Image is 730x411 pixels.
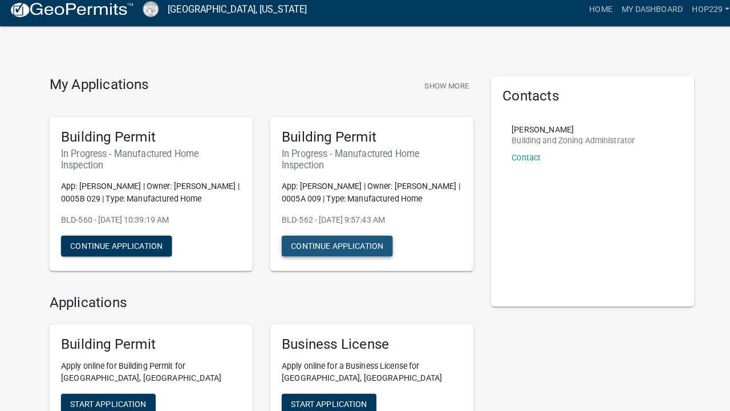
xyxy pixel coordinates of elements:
span: Start Application [286,400,360,409]
h5: Contacts [493,94,670,110]
a: Home [574,6,606,27]
button: Show More [412,82,465,101]
p: Building and Zoning Administrator [502,141,623,149]
p: Apply online for Building Permit for [GEOGRAPHIC_DATA], [GEOGRAPHIC_DATA] [60,361,237,385]
h5: Building Permit [277,134,453,150]
p: App: [PERSON_NAME] | Owner: [PERSON_NAME] | 0005B 029 | Type: Manufactured Home [60,184,237,208]
p: [PERSON_NAME] [502,131,623,139]
p: Apply online for a Business License for [GEOGRAPHIC_DATA], [GEOGRAPHIC_DATA] [277,361,453,385]
h5: Building Permit [60,337,237,354]
h6: In Progress - Manufactured Home Inspection [277,153,453,175]
h6: In Progress - Manufactured Home Inspection [60,153,237,175]
img: Cook County, Georgia [140,9,156,24]
h4: Applications [48,296,465,313]
p: App: [PERSON_NAME] | Owner: [PERSON_NAME] | 0005A 009 | Type: Manufactured Home [277,184,453,208]
p: BLD-560 - [DATE] 10:39:19 AM [60,217,237,229]
button: Continue Application [277,239,386,259]
a: [GEOGRAPHIC_DATA], [US_STATE] [165,7,302,26]
button: Continue Application [60,239,169,259]
h5: Building Permit [60,134,237,150]
a: My Dashboard [606,6,675,27]
a: HOP229 [675,6,721,27]
h5: Business License [277,337,453,354]
span: Start Application [69,400,144,409]
h4: My Applications [48,82,146,99]
a: Contact [502,158,531,167]
p: BLD-562 - [DATE] 9:57:43 AM [277,217,453,229]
